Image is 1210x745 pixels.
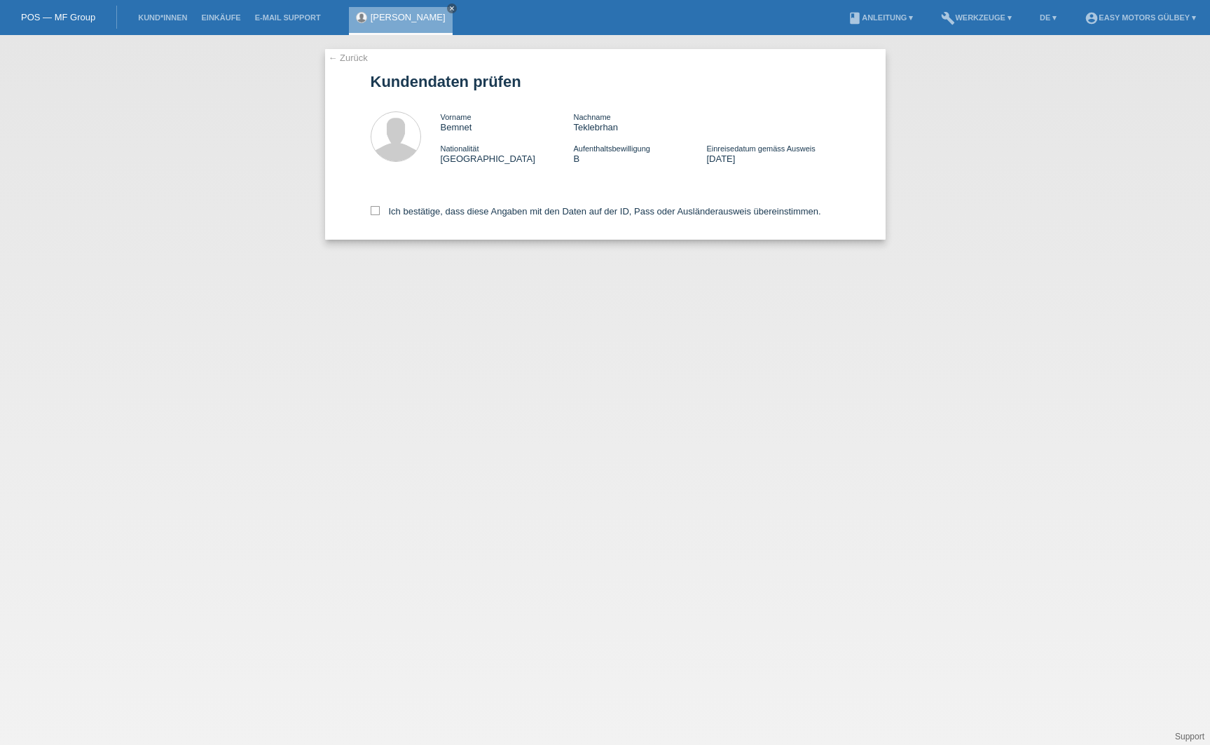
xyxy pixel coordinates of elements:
[1175,732,1204,741] a: Support
[706,144,815,153] span: Einreisedatum gemäss Ausweis
[1085,11,1099,25] i: account_circle
[441,143,574,164] div: [GEOGRAPHIC_DATA]
[441,144,479,153] span: Nationalität
[841,13,920,22] a: bookAnleitung ▾
[371,12,446,22] a: [PERSON_NAME]
[1078,13,1203,22] a: account_circleEasy Motors Gülbey ▾
[371,73,840,90] h1: Kundendaten prüfen
[848,11,862,25] i: book
[573,113,610,121] span: Nachname
[194,13,247,22] a: Einkäufe
[573,111,706,132] div: Teklebrhan
[1033,13,1064,22] a: DE ▾
[448,5,455,12] i: close
[131,13,194,22] a: Kund*innen
[941,11,955,25] i: build
[447,4,457,13] a: close
[329,53,368,63] a: ← Zurück
[706,143,839,164] div: [DATE]
[441,113,472,121] span: Vorname
[573,143,706,164] div: B
[573,144,649,153] span: Aufenthaltsbewilligung
[21,12,95,22] a: POS — MF Group
[248,13,328,22] a: E-Mail Support
[441,111,574,132] div: Bemnet
[371,206,821,217] label: Ich bestätige, dass diese Angaben mit den Daten auf der ID, Pass oder Ausländerausweis übereinsti...
[934,13,1019,22] a: buildWerkzeuge ▾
